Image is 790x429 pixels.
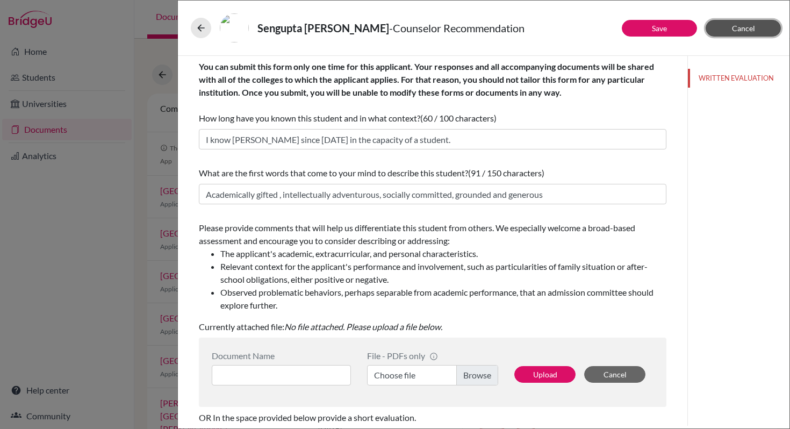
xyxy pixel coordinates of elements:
span: How long have you known this student and in what context? [199,61,654,123]
label: Choose file [367,365,498,385]
li: Observed problematic behaviors, perhaps separable from academic performance, that an admission co... [220,286,666,312]
span: (60 / 100 characters) [420,113,497,123]
button: Upload [514,366,576,383]
b: You can submit this form only one time for this applicant. Your responses and all accompanying do... [199,61,654,97]
span: - Counselor Recommendation [389,22,525,34]
div: File - PDFs only [367,351,498,361]
button: WRITTEN EVALUATION [688,69,789,88]
li: Relevant context for the applicant's performance and involvement, such as particularities of fami... [220,260,666,286]
span: info [429,352,438,361]
i: No file attached. Please upload a file below. [284,321,442,332]
div: Document Name [212,351,351,361]
button: Cancel [584,366,645,383]
span: (91 / 150 characters) [468,168,544,178]
span: What are the first words that come to your mind to describe this student? [199,168,468,178]
div: Currently attached file: [199,217,666,338]
span: OR In the space provided below provide a short evaluation. [199,412,416,423]
li: The applicant's academic, extracurricular, and personal characteristics. [220,247,666,260]
span: Please provide comments that will help us differentiate this student from others. We especially w... [199,223,666,312]
strong: Sengupta [PERSON_NAME] [257,22,389,34]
